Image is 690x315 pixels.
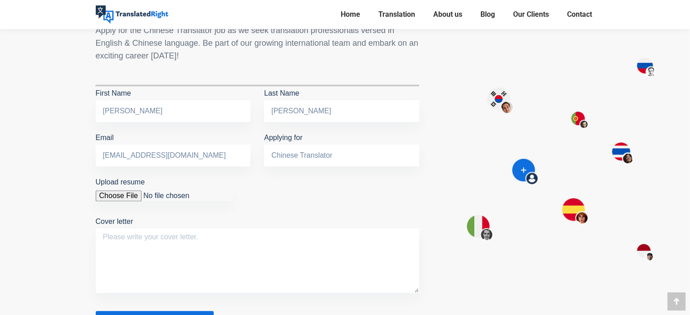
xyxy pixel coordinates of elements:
label: Last Name [264,89,419,115]
input: Upload resume [96,190,233,201]
label: Cover letter [96,218,419,239]
label: Upload resume [96,178,233,199]
textarea: Cover letter [96,228,419,293]
a: Home [338,8,363,21]
span: Blog [480,10,495,19]
label: Applying for [264,134,419,159]
a: Blog [478,8,498,21]
span: Home [341,10,360,19]
a: Our Clients [510,8,552,21]
span: Our Clients [513,10,549,19]
input: Last Name [264,100,419,122]
span: About us [433,10,462,19]
label: Email [96,134,251,159]
a: Translation [376,8,418,21]
div: Apply for the Chinese Translator job as we seek translation professionals versed in English & Chi... [96,24,419,62]
input: Applying for [264,145,419,166]
span: Contact [567,10,592,19]
input: First Name [96,100,251,122]
label: First Name [96,89,251,115]
a: Contact [564,8,595,21]
span: Translation [378,10,415,19]
img: Translated Right [96,5,168,24]
a: About us [431,8,465,21]
input: Email [96,145,251,166]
